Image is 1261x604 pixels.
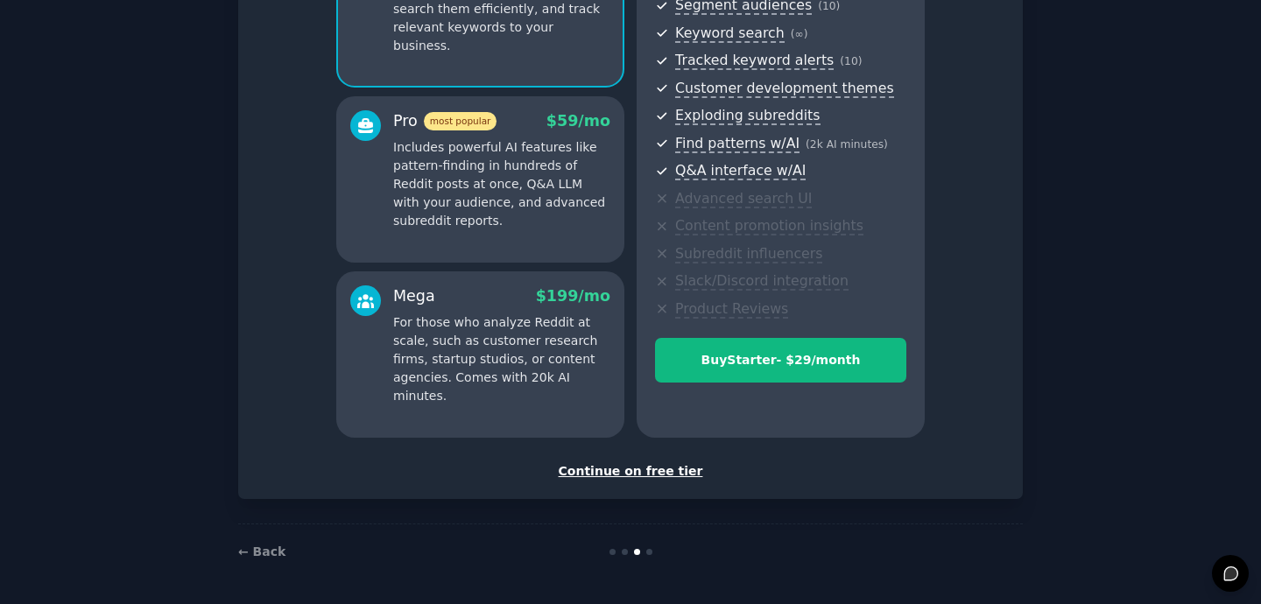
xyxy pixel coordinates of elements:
[791,28,808,40] span: ( ∞ )
[393,110,497,132] div: Pro
[675,25,785,43] span: Keyword search
[675,80,894,98] span: Customer development themes
[655,338,906,383] button: BuyStarter- $29/month
[238,544,285,558] a: ← Back
[675,300,788,319] span: Product Reviews
[675,135,800,153] span: Find patterns w/AI
[393,138,610,230] p: Includes powerful AI features like pattern-finding in hundreds of Reddit posts at once, Q&A LLM w...
[675,107,820,125] span: Exploding subreddits
[536,287,610,305] span: $ 199 /mo
[675,245,822,263] span: Subreddit influencers
[393,313,610,405] p: For those who analyze Reddit at scale, such as customer research firms, startup studios, or conte...
[675,272,849,291] span: Slack/Discord integration
[675,217,863,235] span: Content promotion insights
[393,285,435,307] div: Mega
[840,55,862,67] span: ( 10 )
[424,112,497,130] span: most popular
[546,112,610,130] span: $ 59 /mo
[675,162,806,180] span: Q&A interface w/AI
[806,138,888,151] span: ( 2k AI minutes )
[675,190,812,208] span: Advanced search UI
[675,52,834,70] span: Tracked keyword alerts
[656,351,905,369] div: Buy Starter - $ 29 /month
[257,462,1004,481] div: Continue on free tier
